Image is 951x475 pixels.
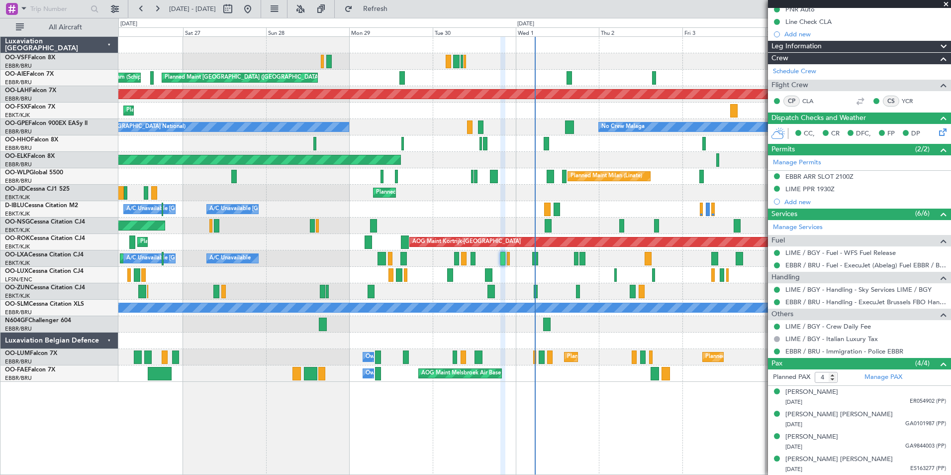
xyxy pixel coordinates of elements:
div: A/C Unavailable [GEOGRAPHIC_DATA]-[GEOGRAPHIC_DATA] [209,202,368,217]
a: OO-GPEFalcon 900EX EASy II [5,120,88,126]
div: Tue 30 [433,27,516,36]
a: Manage Permits [773,158,821,168]
span: OO-GPE [5,120,28,126]
a: D-IBLUCessna Citation M2 [5,203,78,209]
a: EBBR/BRU [5,309,32,316]
span: CR [831,129,840,139]
span: [DATE] - [DATE] [169,4,216,13]
a: OO-JIDCessna CJ1 525 [5,186,70,192]
span: [DATE] [785,398,802,406]
a: EBBR / BRU - Fuel - ExecuJet (Abelag) Fuel EBBR / BRU [785,261,946,269]
div: Line Check CLA [785,17,832,26]
a: OO-WLPGlobal 5500 [5,170,63,176]
a: EBBR/BRU [5,62,32,70]
span: OO-AIE [5,71,26,77]
span: Fuel [771,235,785,246]
a: EBKT/KJK [5,194,30,201]
div: Add new [784,30,946,38]
a: OO-AIEFalcon 7X [5,71,54,77]
span: D-IBLU [5,203,24,209]
span: OO-VSF [5,55,28,61]
span: OO-FSX [5,104,28,110]
div: Thu 2 [599,27,682,36]
div: AOG Maint Melsbroek Air Base [421,366,501,381]
span: GA9844003 (PP) [905,442,946,451]
span: OO-ROK [5,236,30,241]
span: Handling [771,272,800,283]
span: OO-LUX [5,268,28,274]
input: Trip Number [30,1,88,16]
a: OO-NSGCessna Citation CJ4 [5,219,85,225]
span: Refresh [355,5,396,12]
a: EBBR/BRU [5,144,32,152]
div: [PERSON_NAME] [785,432,838,442]
a: OO-ROKCessna Citation CJ4 [5,236,85,241]
div: Planned Maint [GEOGRAPHIC_DATA] ([GEOGRAPHIC_DATA] National) [705,350,885,364]
a: EBKT/KJK [5,227,30,234]
a: LIME / BGY - Fuel - WFS Fuel Release [785,248,896,257]
span: OO-ELK [5,153,27,159]
a: EBBR/BRU [5,358,32,365]
a: EBBR/BRU [5,161,32,168]
span: ER054902 (PP) [910,397,946,406]
div: Sun 28 [266,27,349,36]
a: OO-ZUNCessna Citation CJ4 [5,285,85,291]
div: A/C Unavailable [209,251,251,266]
a: LFSN/ENC [5,276,32,283]
label: Planned PAX [773,372,810,382]
div: [PERSON_NAME] [785,387,838,397]
span: DFC, [856,129,871,139]
div: [PERSON_NAME] [PERSON_NAME] [785,410,893,420]
span: OO-WLP [5,170,29,176]
a: LIME / BGY - Crew Daily Fee [785,322,871,331]
a: OO-LAHFalcon 7X [5,88,56,94]
span: Permits [771,144,795,155]
span: Crew [771,53,788,64]
a: OO-SLMCessna Citation XLS [5,301,84,307]
a: EBBR/BRU [5,95,32,103]
a: OO-LXACessna Citation CJ4 [5,252,84,258]
a: Manage PAX [864,372,902,382]
a: Schedule Crew [773,67,816,77]
a: YCR [902,97,924,106]
span: OO-SLM [5,301,29,307]
div: Planned Maint Kortrijk-[GEOGRAPHIC_DATA] [140,235,256,249]
span: Flight Crew [771,80,808,91]
span: OO-LUM [5,351,30,356]
div: Fri 3 [682,27,765,36]
span: [DATE] [785,443,802,451]
span: N604GF [5,318,28,324]
a: EBBR/BRU [5,374,32,382]
div: Wed 1 [516,27,599,36]
div: A/C Unavailable [GEOGRAPHIC_DATA] ([GEOGRAPHIC_DATA] National) [126,202,311,217]
span: All Aircraft [26,24,105,31]
div: Owner Melsbroek Air Base [366,366,433,381]
span: ES163277 (PP) [910,465,946,473]
a: EBBR/BRU [5,79,32,86]
span: Dispatch Checks and Weather [771,113,866,124]
div: [PERSON_NAME] [PERSON_NAME] [785,455,893,465]
a: EBBR/BRU [5,128,32,135]
span: [DATE] [785,466,802,473]
div: CP [783,96,800,107]
div: LIME PPR 1930Z [785,185,835,193]
span: DP [911,129,920,139]
a: LIME / BGY - Italian Luxury Tax [785,335,878,343]
span: Leg Information [771,41,822,52]
span: Pax [771,358,782,369]
div: [DATE] [517,20,534,28]
a: CLA [802,97,825,106]
a: LIME / BGY - Handling - Sky Services LIME / BGY [785,285,932,294]
button: All Aircraft [11,19,108,35]
a: EBBR/BRU [5,177,32,185]
span: GA0101987 (PP) [905,420,946,428]
span: OO-JID [5,186,26,192]
a: OO-HHOFalcon 8X [5,137,58,143]
div: Mon 29 [349,27,432,36]
button: Refresh [340,1,399,17]
div: CS [883,96,899,107]
a: OO-LUMFalcon 7X [5,351,57,356]
a: EBBR/BRU [5,325,32,333]
span: (2/2) [915,144,930,154]
div: No Crew Malaga [601,119,645,134]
